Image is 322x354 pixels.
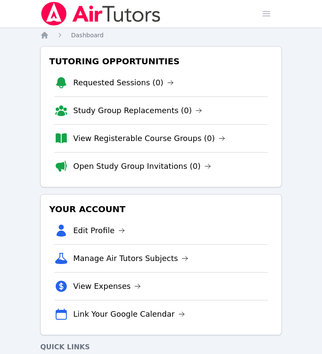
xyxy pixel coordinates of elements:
h4: Quick Links [40,342,282,352]
a: Open Study Group Invitations (0) [73,160,211,172]
h3: Tutoring Opportunities [48,54,274,69]
h3: Your Account [48,201,274,217]
a: Requested Sessions (0) [73,77,174,89]
img: Air Tutors [40,2,161,26]
a: Manage Air Tutors Subjects [73,252,188,264]
a: Link Your Google Calendar [73,308,185,320]
a: View Expenses [73,280,141,292]
a: Study Group Replacements (0) [73,105,202,117]
a: Edit Profile [73,225,125,237]
nav: Breadcrumb [40,31,282,39]
span: Dashboard [71,32,104,39]
a: Dashboard [71,31,104,39]
a: View Registerable Course Groups (0) [73,132,225,144]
